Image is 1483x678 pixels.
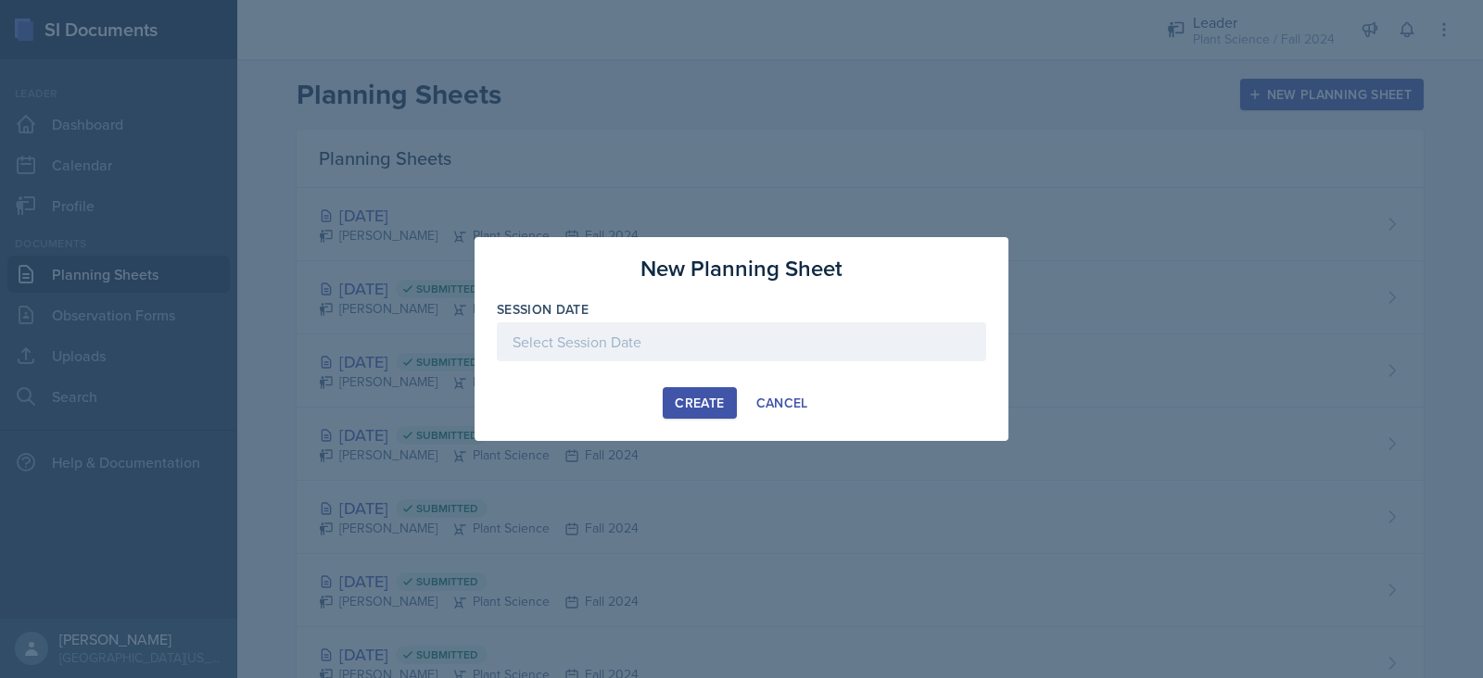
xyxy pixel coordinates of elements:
h3: New Planning Sheet [640,252,843,285]
label: Session Date [497,300,589,319]
button: Create [663,387,736,419]
div: Cancel [756,395,808,410]
div: Create [675,395,724,410]
button: Cancel [744,387,820,419]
